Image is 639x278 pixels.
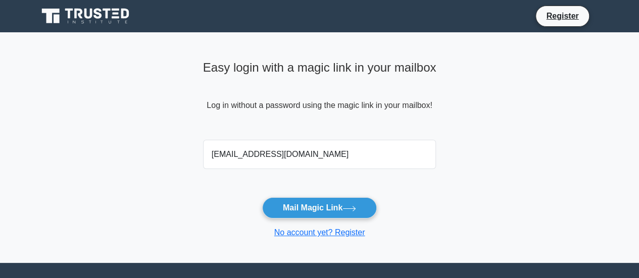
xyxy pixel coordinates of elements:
[274,228,365,237] a: No account yet? Register
[203,61,436,75] h4: Easy login with a magic link in your mailbox
[540,10,584,22] a: Register
[203,57,436,136] div: Log in without a password using the magic link in your mailbox!
[203,140,436,169] input: Email
[262,197,377,218] button: Mail Magic Link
